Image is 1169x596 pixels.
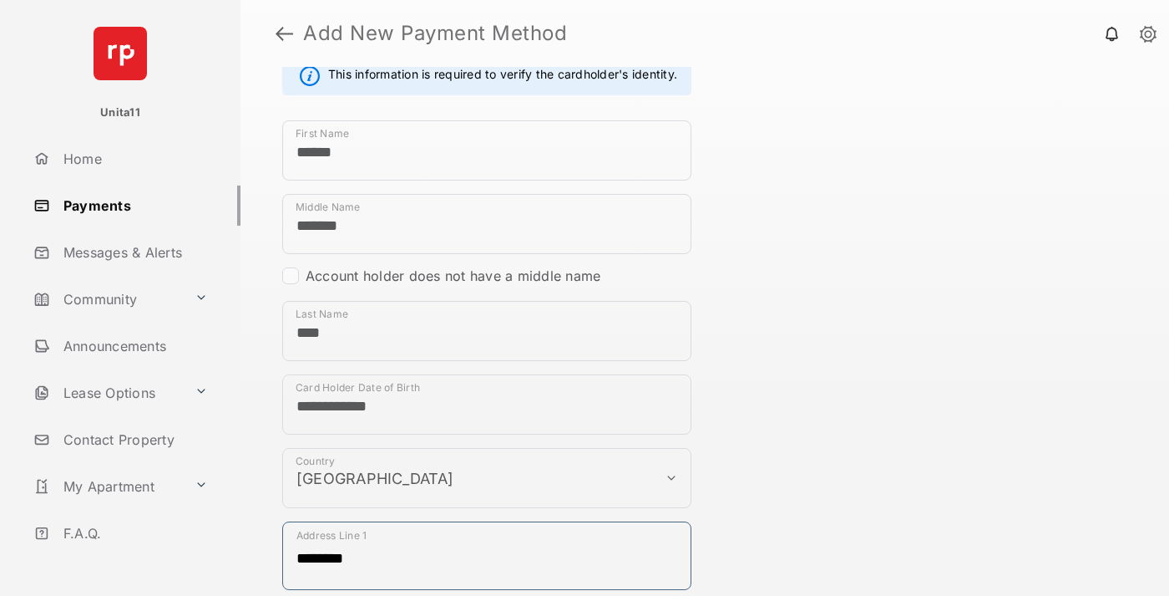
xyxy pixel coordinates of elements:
div: payment_method_screening[postal_addresses][addressLine1] [282,522,691,590]
a: My Apartment [27,466,188,507]
img: svg+xml;base64,PHN2ZyB4bWxucz0iaHR0cDovL3d3dy53My5vcmcvMjAwMC9zdmciIHdpZHRoPSI2NCIgaGVpZ2h0PSI2NC... [94,27,147,80]
a: F.A.Q. [27,513,240,553]
strong: Add New Payment Method [303,23,567,43]
a: Lease Options [27,373,188,413]
a: Payments [27,186,240,226]
a: Contact Property [27,420,240,460]
label: Account holder does not have a middle name [306,267,600,284]
p: Unita11 [100,104,140,121]
div: payment_method_screening[postal_addresses][country] [282,448,691,508]
span: This information is required to verify the cardholder's identity. [328,66,677,86]
a: Community [27,279,188,319]
a: Messages & Alerts [27,232,240,273]
a: Home [27,139,240,179]
a: Announcements [27,326,240,366]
